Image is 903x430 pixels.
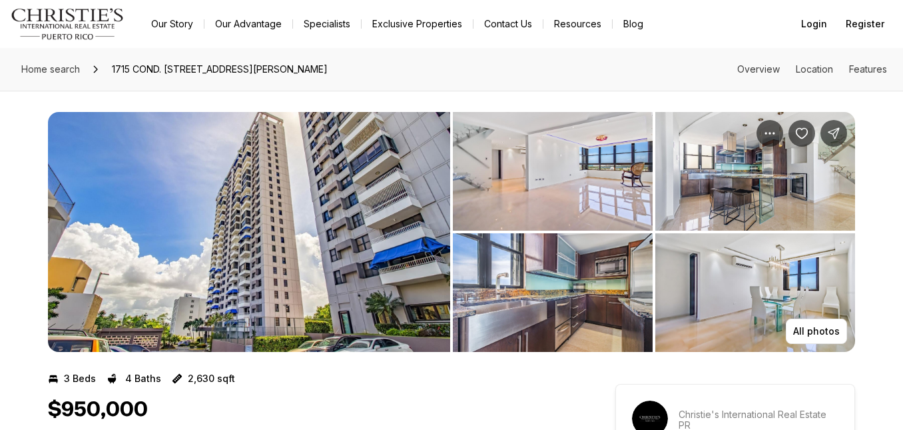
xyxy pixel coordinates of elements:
[793,11,835,37] button: Login
[64,373,96,384] p: 3 Beds
[188,373,235,384] p: 2,630 sqft
[737,63,780,75] a: Skip to: Overview
[786,319,847,344] button: All photos
[838,11,892,37] button: Register
[293,15,361,33] a: Specialists
[796,63,833,75] a: Skip to: Location
[846,19,884,29] span: Register
[453,112,855,352] li: 2 of 8
[473,15,543,33] button: Contact Us
[453,112,653,231] button: View image gallery
[48,112,855,352] div: Listing Photos
[801,19,827,29] span: Login
[362,15,473,33] a: Exclusive Properties
[655,233,855,352] button: View image gallery
[820,120,847,147] button: Share Property: 1715 COND. LA INMACULADA PLAZA I #PH4
[543,15,612,33] a: Resources
[655,112,855,231] button: View image gallery
[16,59,85,80] a: Home search
[756,120,783,147] button: Property options
[613,15,654,33] a: Blog
[793,326,840,337] p: All photos
[788,120,815,147] button: Save Property: 1715 COND. LA INMACULADA PLAZA I #PH4
[453,233,653,352] button: View image gallery
[48,397,148,423] h1: $950,000
[107,59,333,80] span: 1715 COND. [STREET_ADDRESS][PERSON_NAME]
[48,112,450,352] li: 1 of 8
[48,112,450,352] button: View image gallery
[21,63,80,75] span: Home search
[141,15,204,33] a: Our Story
[11,8,125,40] img: logo
[204,15,292,33] a: Our Advantage
[107,368,161,389] button: 4 Baths
[737,64,887,75] nav: Page section menu
[125,373,161,384] p: 4 Baths
[849,63,887,75] a: Skip to: Features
